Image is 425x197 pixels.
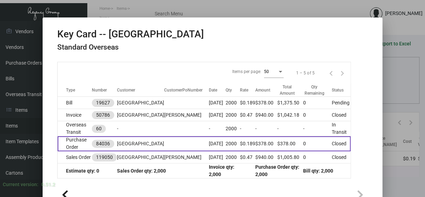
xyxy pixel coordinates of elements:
td: [PERSON_NAME] [164,109,209,121]
td: $378.00 [255,136,277,151]
td: 2000 [226,97,240,109]
td: Sales Order [58,151,92,163]
h4: Standard Overseas [57,43,204,52]
td: Bill [58,97,92,109]
td: Overseas Transit [58,121,92,136]
div: Number [92,87,107,93]
td: [DATE] [209,97,226,109]
button: Previous page [325,67,337,79]
div: Status [332,87,351,93]
td: - [277,121,303,136]
span: Invoice qty: 2,000 [209,164,234,177]
td: $1,042.18 [277,109,303,121]
div: Qty [226,87,240,93]
td: [GEOGRAPHIC_DATA] [117,151,164,163]
td: 2000 [226,121,240,136]
td: [PERSON_NAME] [164,151,209,163]
td: [DATE] [209,151,226,163]
div: Total Amount [277,84,297,96]
td: - [303,121,332,136]
div: Number [92,87,117,93]
mat-select: Items per page: [264,69,284,74]
td: $0.189 [240,97,255,109]
span: 50 [264,69,269,74]
td: [DATE] [209,136,226,151]
div: Type [66,87,92,93]
td: $1,375.50 [277,97,303,109]
td: - [209,121,226,136]
td: [GEOGRAPHIC_DATA] [117,97,164,109]
td: $0.189 [240,136,255,151]
td: - [255,121,277,136]
td: Closed [332,136,351,151]
td: 2000 [226,136,240,151]
h2: Key Card -- [GEOGRAPHIC_DATA] [57,28,204,40]
div: Qty Remaining [303,84,332,96]
div: CustomerPoNumber [164,87,209,93]
td: Closed [332,151,351,163]
span: Sales Order qty: 2,000 [117,168,166,174]
div: CustomerPoNumber [164,87,203,93]
span: Bill qty: 2,000 [303,168,333,174]
td: - [117,121,164,136]
td: Invoice [58,109,92,121]
div: Total Amount [277,84,303,96]
div: Date [209,87,226,93]
div: Amount [255,87,277,93]
td: $1,005.80 [277,151,303,163]
span: Estimate qty: 0 [66,168,99,174]
div: Items per page: [232,68,261,75]
td: $378.00 [255,97,277,109]
span: Purchase Order qty: 2,000 [255,164,299,177]
div: Rate [240,87,255,93]
mat-chip: 119050 [92,153,117,161]
td: $940.00 [255,151,277,163]
div: Date [209,87,217,93]
div: Qty Remaining [303,84,325,96]
mat-chip: 60 [92,125,106,133]
div: Type [66,87,75,93]
td: $378.00 [277,136,303,151]
td: In Transit [332,121,351,136]
mat-chip: 84036 [92,140,114,148]
div: Current version: [3,181,38,188]
div: 1 – 5 of 5 [296,70,314,76]
td: [GEOGRAPHIC_DATA] [117,136,164,151]
td: 0 [303,109,332,121]
button: Next page [337,67,348,79]
div: Customer [117,87,164,93]
td: [GEOGRAPHIC_DATA] [117,109,164,121]
div: 0.51.2 [41,181,55,188]
td: 0 [303,97,332,109]
mat-chip: 50786 [92,111,114,119]
td: $0.47 [240,151,255,163]
td: Closed [332,109,351,121]
div: Amount [255,87,270,93]
div: Status [332,87,344,93]
div: Customer [117,87,135,93]
td: [DATE] [209,109,226,121]
div: Qty [226,87,232,93]
td: 0 [303,136,332,151]
td: 2000 [226,109,240,121]
td: - [240,121,255,136]
td: Pending [332,97,351,109]
mat-chip: 19627 [92,99,114,107]
div: Rate [240,87,248,93]
td: $0.47 [240,109,255,121]
td: $940.00 [255,109,277,121]
td: 2000 [226,151,240,163]
td: Purchase Order [58,136,92,151]
td: 0 [303,151,332,163]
